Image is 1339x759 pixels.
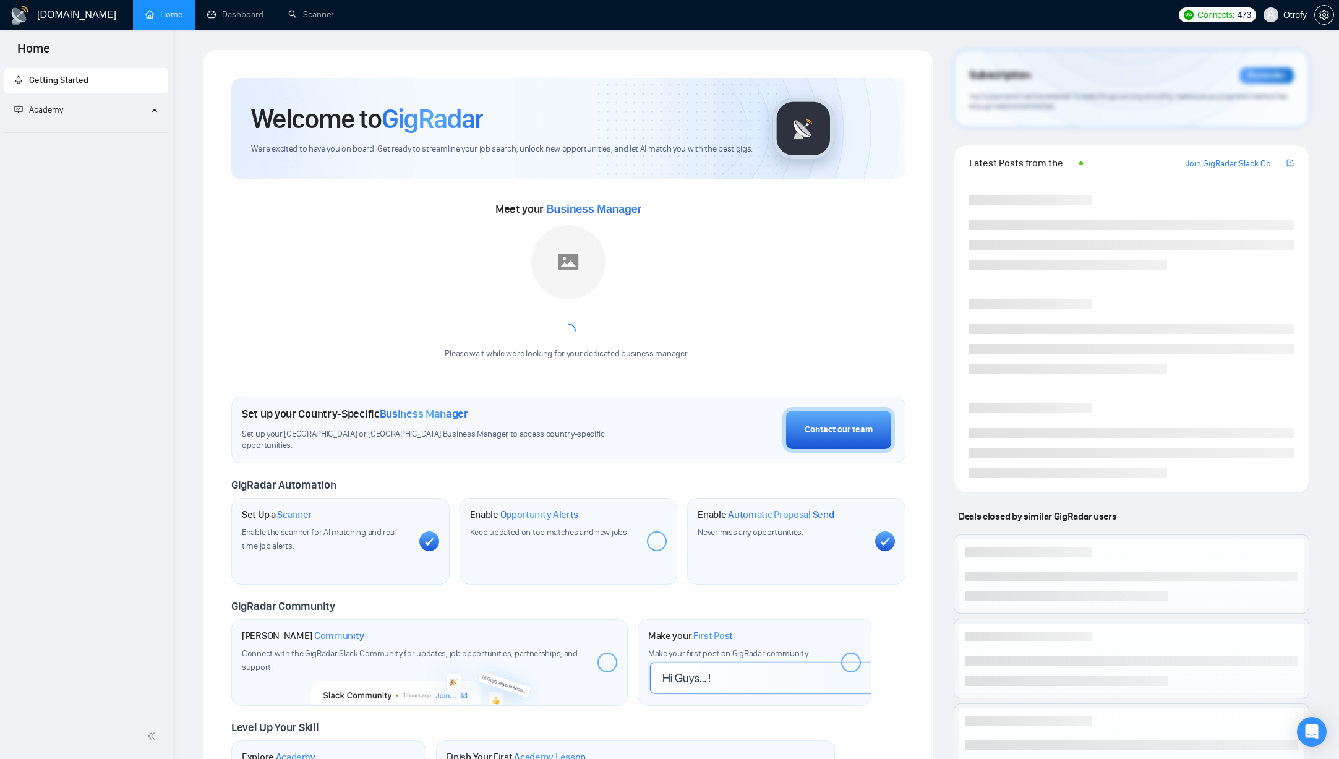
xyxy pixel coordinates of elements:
[242,407,468,421] h1: Set up your Country-Specific
[242,508,312,521] h1: Set Up a
[242,648,578,672] span: Connect with the GigRadar Slack Community for updates, job opportunities, partnerships, and support.
[1184,10,1194,20] img: upwork-logo.png
[500,508,579,521] span: Opportunity Alerts
[251,144,753,155] span: We're excited to have you on board. Get ready to streamline your job search, unlock new opportuni...
[1315,10,1333,20] span: setting
[1297,717,1327,747] div: Open Intercom Messenger
[1197,8,1234,22] span: Connects:
[728,508,834,521] span: Automatic Proposal Send
[1186,157,1284,171] a: Join GigRadar Slack Community
[251,102,483,135] h1: Welcome to
[145,9,182,20] a: homeHome
[698,508,834,521] h1: Enable
[29,105,63,115] span: Academy
[969,65,1030,86] span: Subscription
[437,348,699,360] div: Please wait while we're looking for your dedicated business manager...
[231,599,335,613] span: GigRadar Community
[14,105,23,114] span: fund-projection-screen
[648,648,809,659] span: Make your first post on GigRadar community.
[648,630,733,642] h1: Make your
[14,105,63,115] span: Academy
[311,649,548,706] img: slackcommunity-bg.png
[14,75,23,84] span: rocket
[1314,10,1334,20] a: setting
[207,9,263,20] a: dashboardDashboard
[231,478,336,492] span: GigRadar Automation
[242,429,634,452] span: Set up your [GEOGRAPHIC_DATA] or [GEOGRAPHIC_DATA] Business Manager to access country-specific op...
[470,527,629,538] span: Keep updated on top matches and new jobs.
[7,40,60,66] span: Home
[382,102,483,135] span: GigRadar
[1239,67,1294,84] div: Reminder
[10,6,30,25] img: logo
[693,630,733,642] span: First Post
[969,92,1288,111] span: Your subscription will be renewed. To keep things running smoothly, make sure your payment method...
[495,202,641,216] span: Meet your
[242,527,399,551] span: Enable the scanner for AI matching and real-time job alerts.
[470,508,579,521] h1: Enable
[546,203,641,215] span: Business Manager
[1286,157,1294,169] a: export
[231,721,319,734] span: Level Up Your Skill
[277,508,312,521] span: Scanner
[4,127,168,135] li: Academy Homepage
[558,320,579,341] span: loading
[805,423,873,437] div: Contact our team
[242,630,364,642] h1: [PERSON_NAME]
[772,98,834,160] img: gigradar-logo.png
[29,75,88,85] span: Getting Started
[314,630,364,642] span: Community
[147,730,160,742] span: double-left
[288,9,334,20] a: searchScanner
[782,407,895,453] button: Contact our team
[969,155,1076,171] span: Latest Posts from the GigRadar Community
[1286,158,1294,168] span: export
[954,505,1121,527] span: Deals closed by similar GigRadar users
[1314,5,1334,25] button: setting
[698,527,803,538] span: Never miss any opportunities.
[4,68,168,93] li: Getting Started
[380,407,468,421] span: Business Manager
[1237,8,1251,22] span: 473
[1267,11,1275,19] span: user
[531,225,605,299] img: placeholder.png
